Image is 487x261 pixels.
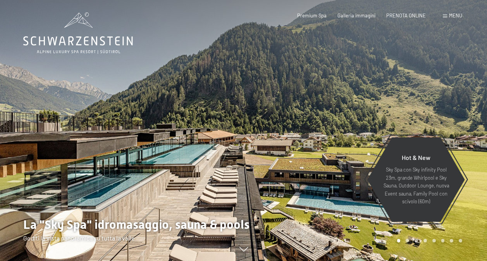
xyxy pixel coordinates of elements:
div: Carousel Page 7 [450,239,453,242]
div: Carousel Page 4 [423,239,427,242]
div: Carousel Page 5 [432,239,436,242]
p: Sky Spa con Sky infinity Pool 23m, grande Whirlpool e Sky Sauna, Outdoor Lounge, nuova Event saun... [382,166,450,205]
a: Galleria immagini [337,12,375,19]
a: PRENOTA ONLINE [386,12,426,19]
span: Menu [449,12,462,19]
div: Carousel Page 6 [441,239,445,242]
div: Carousel Pagination [394,239,462,242]
span: Hot & New [402,154,430,161]
div: Carousel Page 3 [415,239,418,242]
a: Hot & New Sky Spa con Sky infinity Pool 23m, grande Whirlpool e Sky Sauna, Outdoor Lounge, nuova ... [367,137,465,222]
div: Carousel Page 2 [406,239,409,242]
div: Carousel Page 8 [459,239,462,242]
div: Carousel Page 1 (Current Slide) [397,239,401,242]
a: Premium Spa [297,12,327,19]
